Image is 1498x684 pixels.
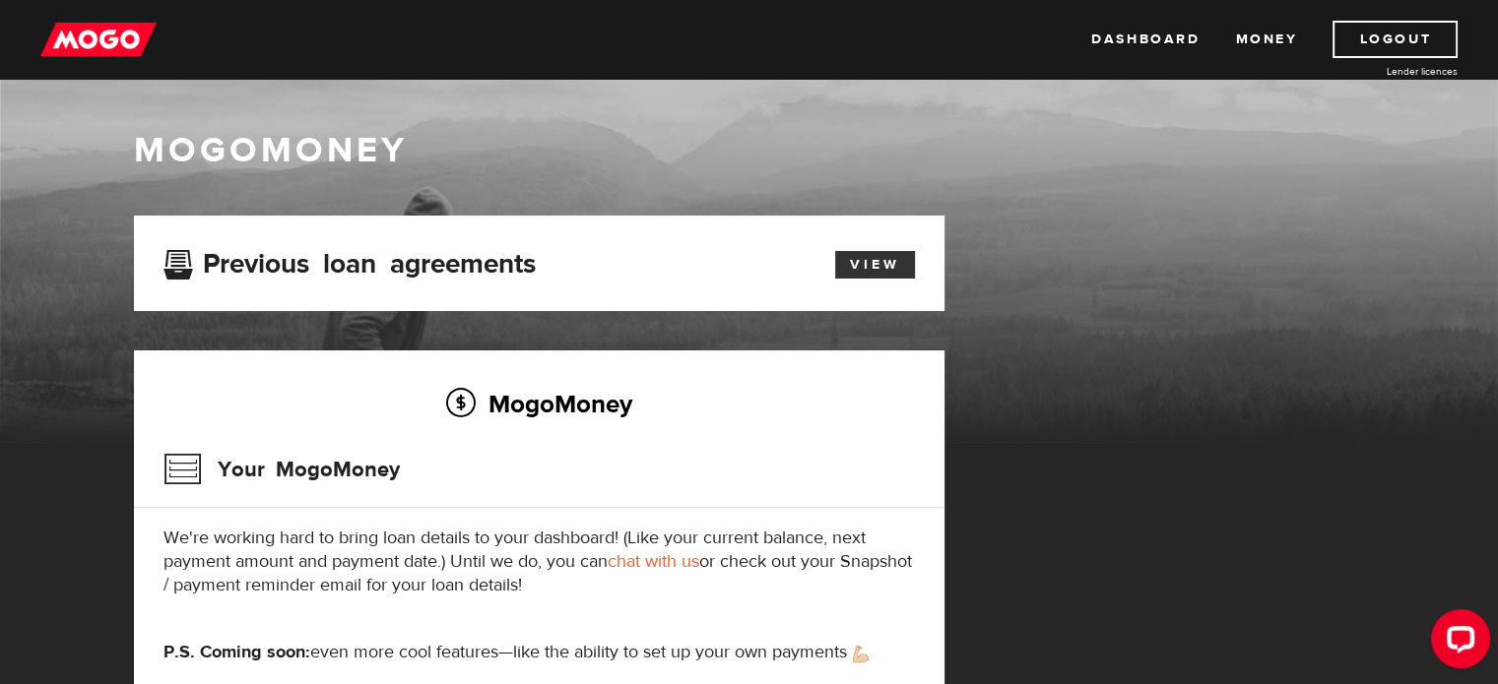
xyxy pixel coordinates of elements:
p: even more cool features—like the ability to set up your own payments [163,641,915,664]
h3: Previous loan agreements [163,248,536,274]
p: We're working hard to bring loan details to your dashboard! (Like your current balance, next paym... [163,527,915,597]
a: Logout [1333,21,1458,58]
a: Lender licences [1310,64,1458,79]
iframe: LiveChat chat widget [1415,601,1498,684]
a: chat with us [608,550,699,573]
img: strong arm emoji [853,646,869,662]
h3: Your MogoMoney [163,444,400,495]
img: mogo_logo-11ee424be714fa7cbb0f0f49df9e16ec.png [40,21,157,58]
a: View [835,251,915,279]
h1: MogoMoney [134,130,1365,171]
a: Dashboard [1091,21,1200,58]
h2: MogoMoney [163,383,915,424]
strong: P.S. Coming soon: [163,641,310,663]
a: Money [1235,21,1297,58]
